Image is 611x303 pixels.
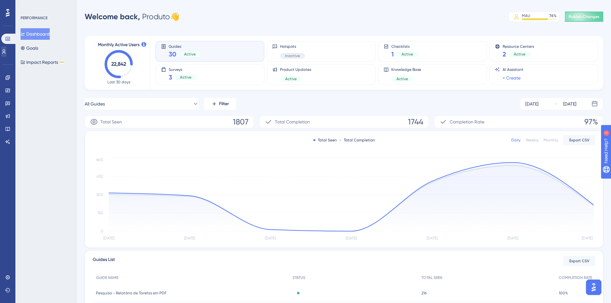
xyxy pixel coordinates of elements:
div: Weekly [526,138,539,143]
button: Dashboard [21,28,50,40]
span: 1807 [233,117,249,127]
tspan: 0 [101,229,103,233]
div: Monthly [544,138,558,143]
span: Active [184,52,196,57]
div: Total Completion [339,138,375,143]
button: Export CSV [563,256,595,266]
tspan: [DATE] [184,236,195,240]
div: 76 % [549,13,556,18]
tspan: 600 [96,157,103,162]
tspan: 300 [96,192,103,197]
div: Daily [511,138,521,143]
span: Filter [219,100,229,108]
span: Surveys [169,67,197,72]
span: 216 [421,290,427,296]
span: Active [514,52,525,57]
span: 2 [503,50,506,59]
tspan: [DATE] [507,236,518,240]
span: Pesquisa - Relatório de Tarefas em PDF [96,290,166,296]
span: Inactive [285,53,300,58]
div: [DATE] [563,100,576,108]
a: + Create [503,74,521,82]
span: Active [402,52,413,57]
span: Product Updates [280,67,311,72]
span: 3 [169,73,172,82]
div: PERFORMANCE [21,15,47,21]
tspan: [DATE] [265,236,276,240]
div: MAU [522,13,530,18]
span: Total Seen [100,118,122,126]
span: Export CSV [569,138,590,143]
span: TOTAL SEEN [421,275,442,280]
tspan: 150 [98,211,103,215]
div: Produto 👋 [85,12,180,22]
text: 22,842 [111,61,126,67]
span: Active [396,76,408,81]
button: Impact ReportsBETA [21,56,65,68]
span: Resource Centers [503,44,534,48]
span: Active [180,75,191,80]
span: Total Completion [275,118,310,126]
span: Export CSV [569,258,590,264]
button: Filter [204,97,236,110]
span: All Guides [85,100,105,108]
div: Total Seen [313,138,337,143]
span: Need Help? [15,2,40,9]
span: Publish Changes [569,14,599,19]
tspan: [DATE] [346,236,357,240]
span: 1744 [408,117,423,127]
button: Publish Changes [565,12,603,22]
div: 1 [45,3,47,8]
button: All Guides [85,97,199,110]
span: Monthly Active Users [98,41,140,49]
tspan: [DATE] [582,236,593,240]
tspan: [DATE] [103,236,114,240]
div: BETA [59,61,65,64]
span: STATUS [293,275,305,280]
span: Guides [169,44,201,48]
span: Welcome back, [85,12,140,21]
button: Goals [21,42,38,54]
span: Checklists [391,44,418,48]
div: [DATE] [525,100,539,108]
span: 100% [559,290,568,296]
span: AI Assistant [503,67,523,72]
span: Knowledge Base [391,67,421,72]
span: GUIDE NAME [96,275,118,280]
span: 97% [584,117,598,127]
span: Guides List [93,256,115,266]
tspan: 450 [97,174,103,179]
tspan: [DATE] [427,236,437,240]
span: Active [285,76,297,81]
button: Export CSV [563,135,595,145]
span: COMPLETION RATE [559,275,592,280]
span: 1 [391,50,394,59]
span: Completion Rate [450,118,484,126]
iframe: UserGuiding AI Assistant Launcher [584,278,603,297]
span: Last 30 days [107,80,130,85]
span: 30 [169,50,176,59]
span: Hotspots [280,44,305,49]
